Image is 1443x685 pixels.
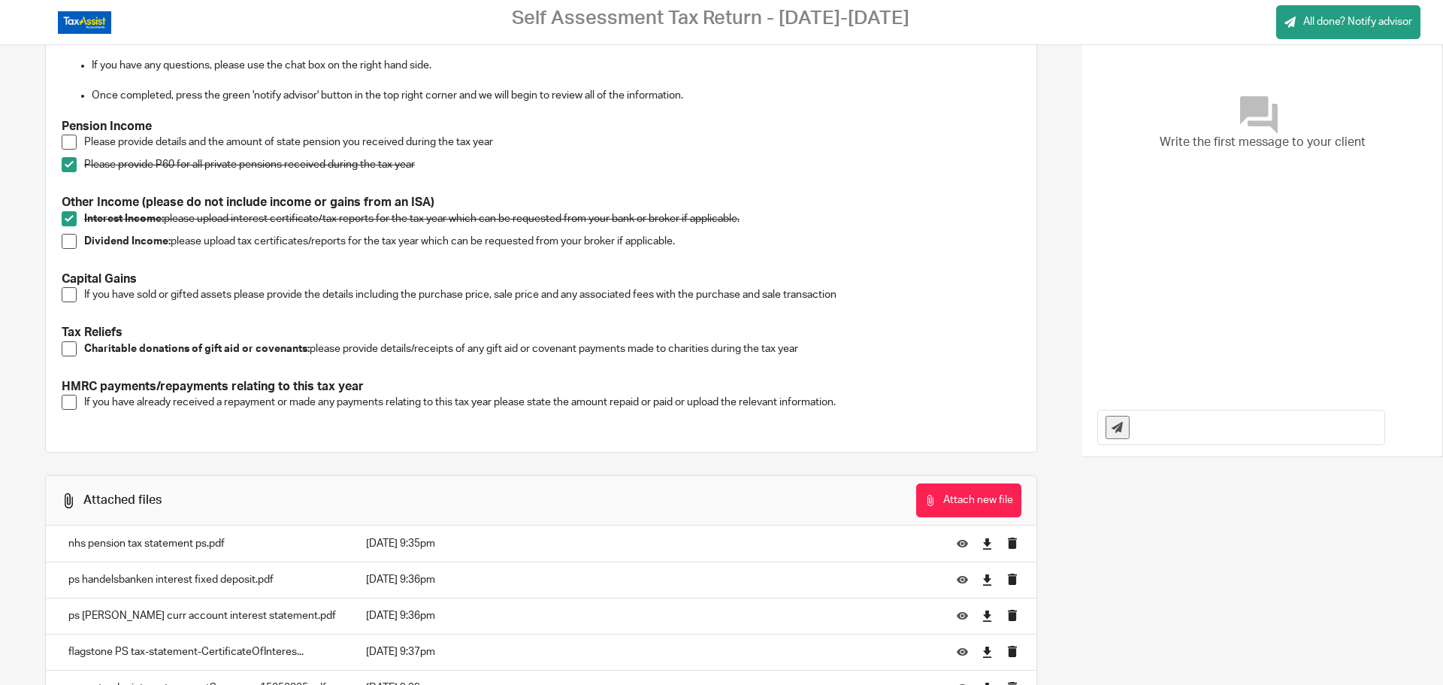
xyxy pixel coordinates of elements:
[62,326,123,338] strong: Tax Reliefs
[83,493,162,508] div: Attached files
[84,214,164,224] strong: Interest Income:
[366,572,934,587] p: [DATE] 9:36pm
[68,536,336,551] p: nhs pension tax statement ps.pdf
[84,344,310,354] strong: Charitable donations of gift aid or covenants:
[1303,14,1412,29] span: All done? Notify advisor
[84,287,1021,302] p: If you have sold or gifted assets please provide the details including the purchase price, sale p...
[84,157,1021,172] p: Please provide P60 for all private pensions received during the tax year
[916,483,1021,517] button: Attach new file
[84,395,1021,410] p: If you have already received a repayment or made any payments relating to this tax year please st...
[982,644,993,659] a: Download
[68,644,336,659] p: flagstone PS tax-statement-CertificateOfInteres...
[512,7,909,30] h2: Self Assessment Tax Return - [DATE]-[DATE]
[1160,134,1366,151] span: Write the first message to your client
[84,135,1021,150] p: Please provide details and the amount of state pension you received during the tax year
[62,273,137,285] strong: Capital Gains
[68,572,336,587] p: ps handelsbanken interest fixed deposit.pdf
[84,341,1021,356] p: please provide details/receipts of any gift aid or covenant payments made to charities during the...
[982,536,993,551] a: Download
[84,234,1021,249] p: please upload tax certificates/reports for the tax year which can be requested from your broker i...
[366,644,934,659] p: [DATE] 9:37pm
[982,608,993,623] a: Download
[84,211,1021,226] p: please upload interest certificate/tax reports for the tax year which can be requested from your ...
[1276,5,1420,39] a: All done? Notify advisor
[62,196,434,208] strong: Other Income (please do not include income or gains from an ISA)
[62,380,364,393] strong: HMRC payments/repayments relating to this tax year
[92,88,1021,103] p: Once completed, press the green 'notify advisor' button in the top right corner and we will begin...
[58,11,111,34] img: Logo_TaxAssistAccountants_FullColour_RGB.png
[62,120,152,132] strong: Pension Income
[92,58,1021,73] p: If you have any questions, please use the chat box on the right hand side.
[982,572,993,587] a: Download
[68,608,336,623] p: ps [PERSON_NAME] curr account interest statement.pdf
[366,608,934,623] p: [DATE] 9:36pm
[366,536,934,551] p: [DATE] 9:35pm
[84,236,171,247] strong: Dividend Income:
